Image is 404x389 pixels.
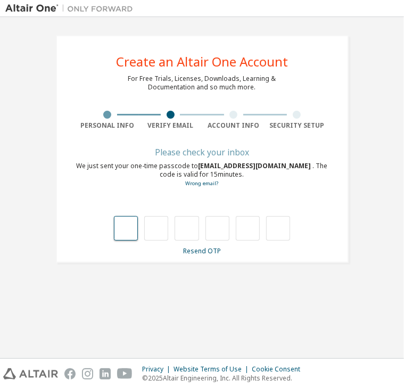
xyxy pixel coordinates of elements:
div: Verify Email [139,121,202,130]
div: Website Terms of Use [174,365,252,374]
div: Create an Altair One Account [116,55,288,68]
img: facebook.svg [64,368,76,379]
div: Security Setup [265,121,328,130]
div: For Free Trials, Licenses, Downloads, Learning & Documentation and so much more. [128,75,276,92]
img: instagram.svg [82,368,93,379]
img: Altair One [5,3,138,14]
p: © 2025 Altair Engineering, Inc. All Rights Reserved. [142,374,307,383]
div: Account Info [202,121,266,130]
a: Resend OTP [183,246,221,255]
span: [EMAIL_ADDRESS][DOMAIN_NAME] [199,161,313,170]
div: Personal Info [76,121,139,130]
div: Please check your inbox [76,149,328,155]
div: We just sent your one-time passcode to . The code is valid for 15 minutes. [76,162,328,188]
div: Privacy [142,365,174,374]
img: youtube.svg [117,368,133,379]
img: linkedin.svg [100,368,111,379]
img: altair_logo.svg [3,368,58,379]
div: Cookie Consent [252,365,307,374]
a: Go back to the registration form [186,180,219,187]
